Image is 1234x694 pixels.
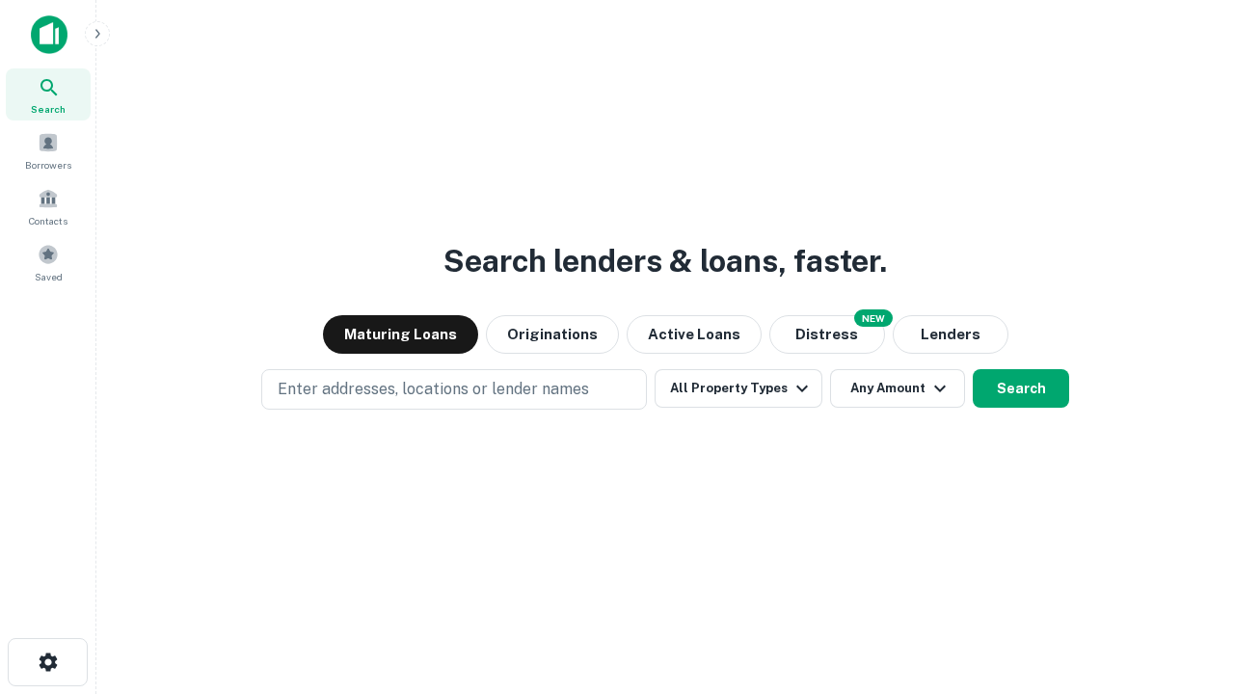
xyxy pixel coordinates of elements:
[29,213,67,228] span: Contacts
[6,68,91,120] a: Search
[6,124,91,176] a: Borrowers
[6,180,91,232] a: Contacts
[31,15,67,54] img: capitalize-icon.png
[769,315,885,354] button: Search distressed loans with lien and other non-mortgage details.
[323,315,478,354] button: Maturing Loans
[1138,478,1234,571] iframe: Chat Widget
[31,101,66,117] span: Search
[486,315,619,354] button: Originations
[627,315,762,354] button: Active Loans
[443,238,887,284] h3: Search lenders & loans, faster.
[893,315,1008,354] button: Lenders
[25,157,71,173] span: Borrowers
[655,369,822,408] button: All Property Types
[6,236,91,288] a: Saved
[830,369,965,408] button: Any Amount
[854,309,893,327] div: NEW
[35,269,63,284] span: Saved
[261,369,647,410] button: Enter addresses, locations or lender names
[278,378,589,401] p: Enter addresses, locations or lender names
[973,369,1069,408] button: Search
